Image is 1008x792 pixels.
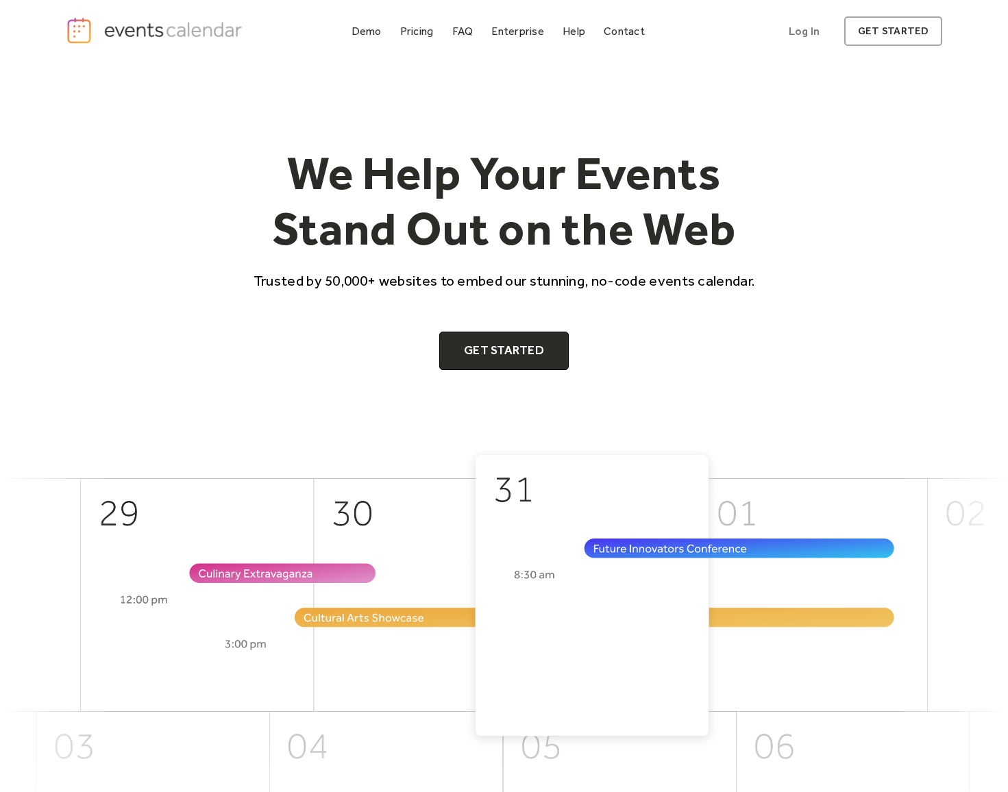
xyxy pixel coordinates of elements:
[439,332,569,370] a: Get Started
[775,16,833,46] a: Log In
[352,27,382,35] div: Demo
[66,16,247,45] a: home
[491,27,543,35] div: Enterprise
[452,27,474,35] div: FAQ
[395,22,439,40] a: Pricing
[400,27,434,35] div: Pricing
[557,22,591,40] a: Help
[241,145,767,257] h1: We Help Your Events Stand Out on the Web
[241,271,767,290] p: Trusted by 50,000+ websites to embed our stunning, no-code events calendar.
[486,22,549,40] a: Enterprise
[447,22,479,40] a: FAQ
[604,27,645,35] div: Contact
[844,16,942,46] a: get started
[563,27,585,35] div: Help
[346,22,387,40] a: Demo
[598,22,650,40] a: Contact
